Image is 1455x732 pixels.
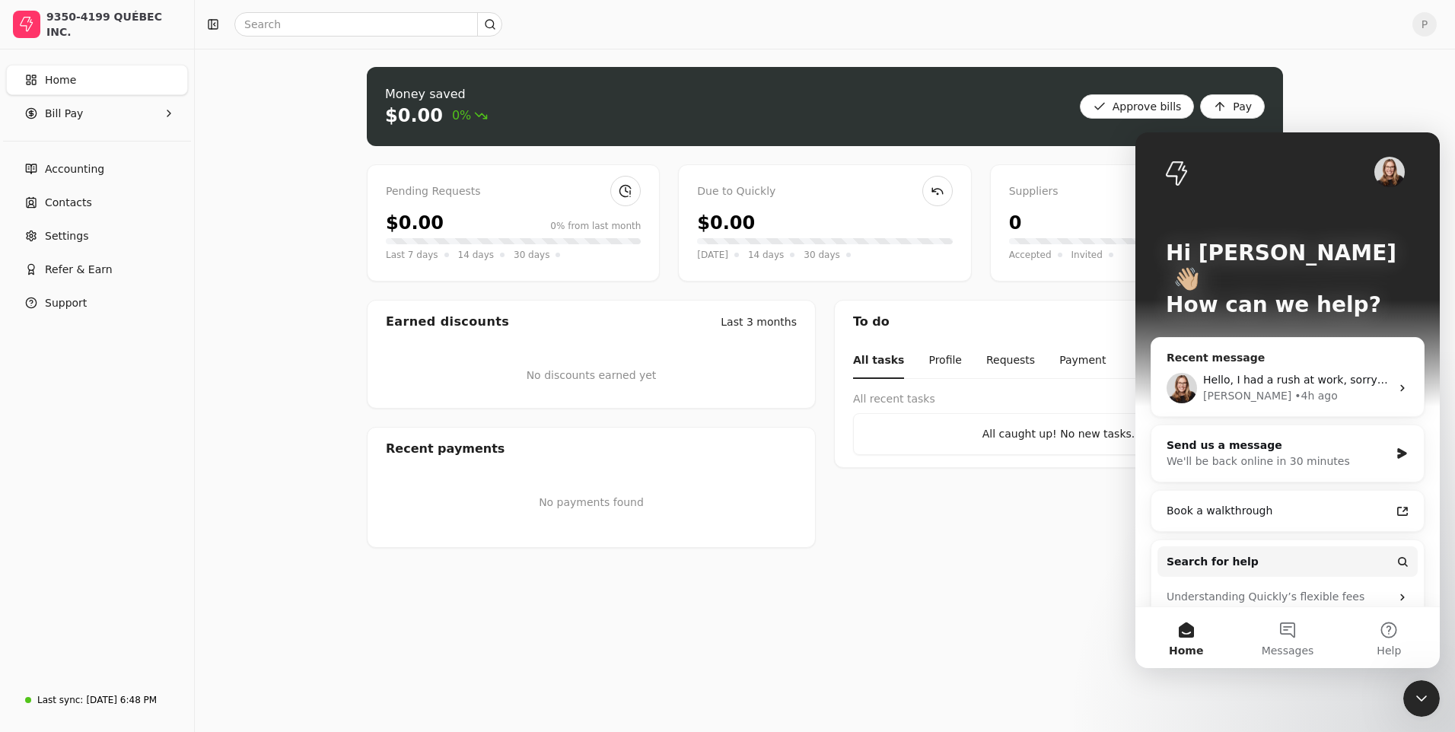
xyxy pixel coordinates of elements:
span: Messages [126,513,179,524]
div: Suppliers [1009,183,1264,200]
button: Requests [986,343,1035,379]
div: [DATE] 6:48 PM [86,693,157,707]
button: Search for help [22,414,282,444]
iframe: Intercom live chat [1135,132,1440,668]
div: All recent tasks [853,391,1264,407]
div: Last 3 months [721,314,797,330]
span: Bill Pay [45,106,83,122]
button: Bill Pay [6,98,188,129]
iframe: Intercom live chat [1403,680,1440,717]
div: All caught up! No new tasks. [866,426,1251,442]
span: Search for help [31,422,123,438]
input: Search [234,12,502,37]
span: Refer & Earn [45,262,113,278]
a: Contacts [6,187,188,218]
div: $0.00 [697,209,755,237]
button: All tasks [853,343,904,379]
span: Accounting [45,161,104,177]
div: Understanding Quickly’s flexible fees [22,450,282,479]
div: Due to Quickly [697,183,952,200]
div: Book a walkthrough [31,371,255,387]
div: $0.00 [385,103,443,128]
span: Home [33,513,68,524]
button: Messages [101,475,202,536]
div: Recent payments [368,428,815,470]
a: Book a walkthrough [22,364,282,393]
span: Support [45,295,87,311]
div: No discounts earned yet [527,343,657,408]
div: 0 [1009,209,1022,237]
button: Profile [928,343,962,379]
button: P [1412,12,1437,37]
span: 14 days [458,247,494,263]
span: Last 7 days [386,247,438,263]
span: [DATE] [697,247,728,263]
span: Contacts [45,195,92,211]
span: 0% [452,107,488,125]
button: Pay [1200,94,1265,119]
span: Accepted [1009,247,1052,263]
div: 9350-4199 QUÉBEC INC. [46,9,181,40]
div: Pending Requests [386,183,641,200]
div: 0% from last month [550,219,641,233]
a: Last sync:[DATE] 6:48 PM [6,686,188,714]
button: Approve bills [1080,94,1195,119]
div: Last sync: [37,693,83,707]
button: Support [6,288,188,318]
a: Home [6,65,188,95]
div: [PERSON_NAME] [68,256,156,272]
button: Payment [1059,343,1106,379]
div: $0.00 [386,209,444,237]
div: • 4h ago [159,256,202,272]
span: Settings [45,228,88,244]
div: Earned discounts [386,313,509,331]
a: Settings [6,221,188,251]
span: 30 days [514,247,549,263]
p: No payments found [386,495,797,511]
span: Home [45,72,76,88]
span: 14 days [748,247,784,263]
span: Invited [1071,247,1103,263]
div: Money saved [385,85,488,103]
div: To do [835,301,1282,343]
div: Send us a message [31,305,254,321]
span: 30 days [804,247,839,263]
div: Understanding Quickly’s flexible fees [31,457,255,473]
button: Refer & Earn [6,254,188,285]
button: Help [203,475,304,536]
div: Send us a messageWe'll be back online in 30 minutes [15,292,289,350]
span: Hello, I had a rush at work, sorry, can we try again [DATE]? [68,241,383,253]
div: We'll be back online in 30 minutes [31,321,254,337]
span: Help [241,513,266,524]
a: Accounting [6,154,188,184]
